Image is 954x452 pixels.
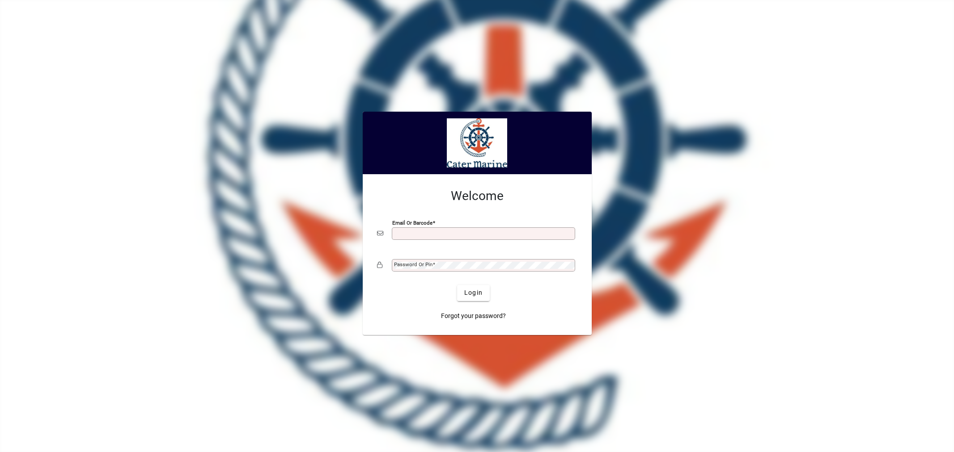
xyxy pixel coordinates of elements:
[394,261,432,268] mat-label: Password or Pin
[441,311,506,321] span: Forgot your password?
[437,308,509,324] a: Forgot your password?
[457,285,490,301] button: Login
[464,288,483,297] span: Login
[392,219,432,226] mat-label: Email or Barcode
[377,188,577,204] h2: Welcome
